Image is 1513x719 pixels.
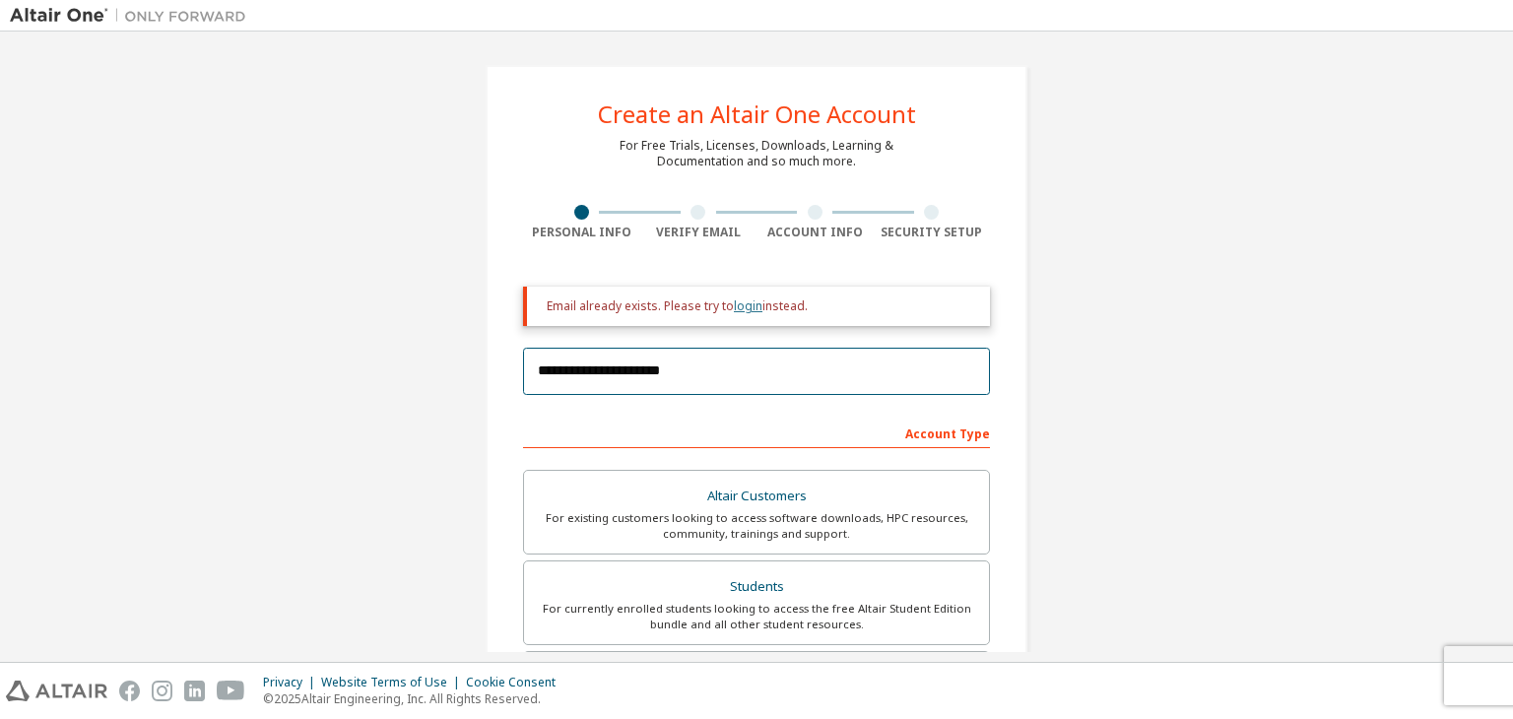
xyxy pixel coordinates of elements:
[321,675,466,690] div: Website Terms of Use
[536,510,977,542] div: For existing customers looking to access software downloads, HPC resources, community, trainings ...
[152,681,172,701] img: instagram.svg
[547,298,974,314] div: Email already exists. Please try to instead.
[217,681,245,701] img: youtube.svg
[263,675,321,690] div: Privacy
[184,681,205,701] img: linkedin.svg
[523,417,990,448] div: Account Type
[523,225,640,240] div: Personal Info
[6,681,107,701] img: altair_logo.svg
[620,138,893,169] div: For Free Trials, Licenses, Downloads, Learning & Documentation and so much more.
[119,681,140,701] img: facebook.svg
[756,225,874,240] div: Account Info
[466,675,567,690] div: Cookie Consent
[874,225,991,240] div: Security Setup
[734,297,762,314] a: login
[536,601,977,632] div: For currently enrolled students looking to access the free Altair Student Edition bundle and all ...
[598,102,916,126] div: Create an Altair One Account
[536,573,977,601] div: Students
[10,6,256,26] img: Altair One
[536,483,977,510] div: Altair Customers
[263,690,567,707] p: © 2025 Altair Engineering, Inc. All Rights Reserved.
[640,225,757,240] div: Verify Email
